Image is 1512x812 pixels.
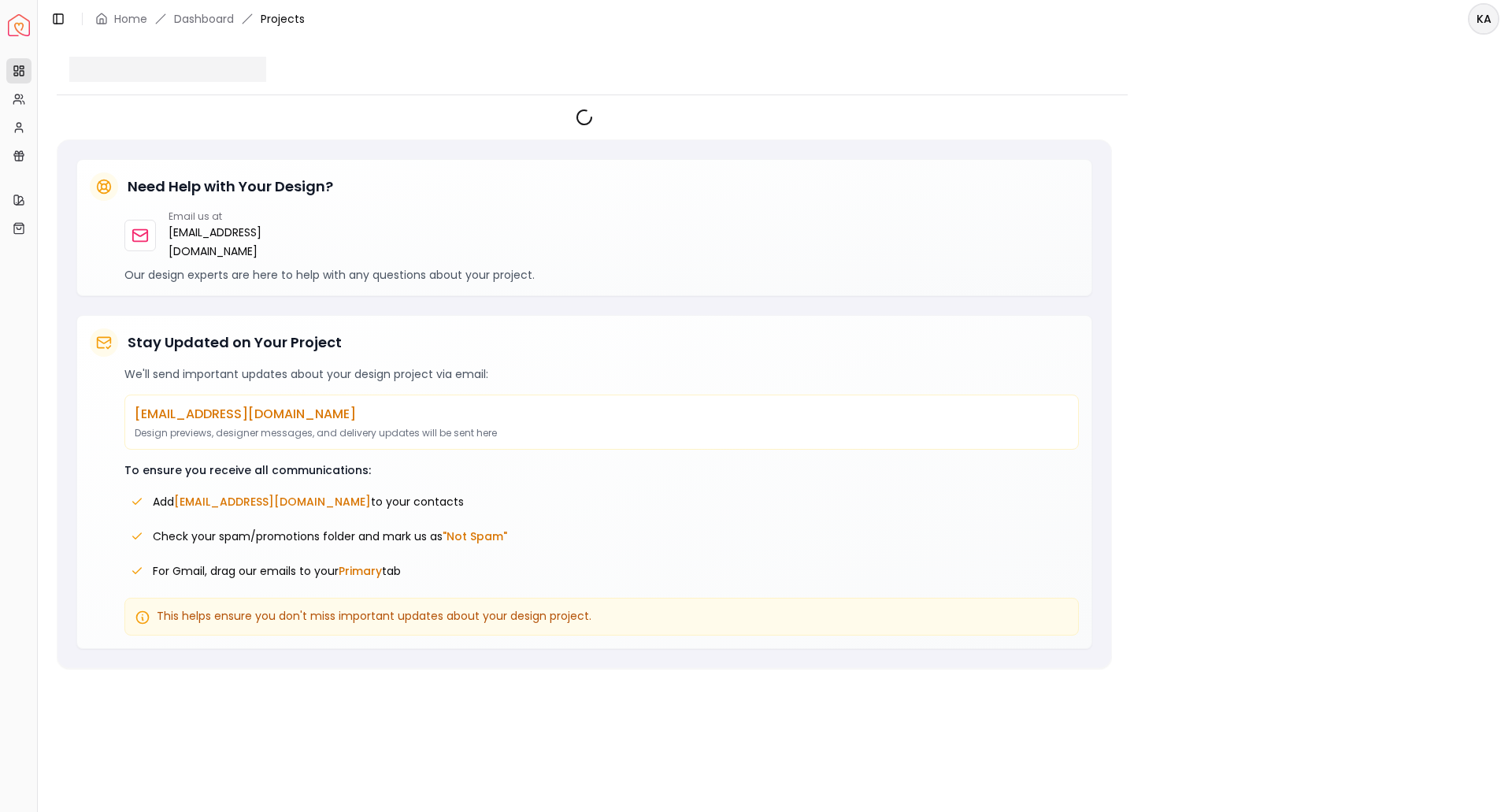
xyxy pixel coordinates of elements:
span: For Gmail, drag our emails to your tab [153,563,401,579]
a: Spacejoy [8,14,30,36]
a: Dashboard [174,11,234,27]
p: [EMAIL_ADDRESS][DOMAIN_NAME] [135,405,1069,424]
p: To ensure you receive all communications: [124,462,1079,478]
span: Projects [261,11,305,27]
p: Email us at [169,210,344,223]
p: We'll send important updates about your design project via email: [124,366,1079,382]
span: Primary [339,563,382,579]
span: "Not Spam" [443,528,507,544]
a: [EMAIL_ADDRESS][DOMAIN_NAME] [169,223,344,261]
span: KA [1469,5,1498,33]
h5: Stay Updated on Your Project [128,332,342,354]
span: Add to your contacts [153,494,464,510]
h5: Need Help with Your Design? [128,176,333,198]
nav: breadcrumb [95,11,305,27]
img: Spacejoy Logo [8,14,30,36]
button: KA [1468,3,1499,35]
span: [EMAIL_ADDRESS][DOMAIN_NAME] [174,494,371,510]
a: Home [114,11,147,27]
span: Check your spam/promotions folder and mark us as [153,528,507,544]
p: Design previews, designer messages, and delivery updates will be sent here [135,427,1069,439]
p: Our design experts are here to help with any questions about your project. [124,267,1079,283]
span: This helps ensure you don't miss important updates about your design project. [157,608,591,624]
